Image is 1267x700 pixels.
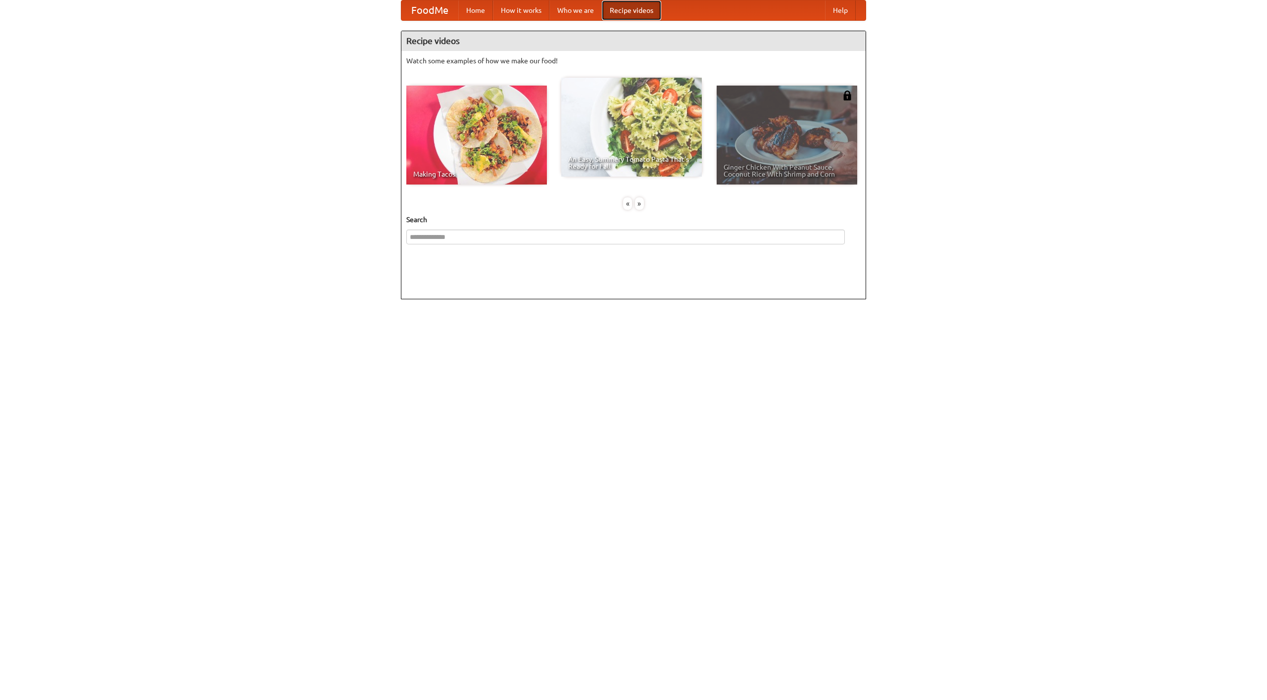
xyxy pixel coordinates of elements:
span: An Easy, Summery Tomato Pasta That's Ready for Fall [568,156,695,170]
span: Making Tacos [413,171,540,178]
div: » [635,197,644,210]
a: Making Tacos [406,86,547,185]
h5: Search [406,215,861,225]
p: Watch some examples of how we make our food! [406,56,861,66]
div: « [623,197,632,210]
a: FoodMe [401,0,458,20]
a: Home [458,0,493,20]
a: Who we are [549,0,602,20]
img: 483408.png [842,91,852,100]
a: Recipe videos [602,0,661,20]
a: How it works [493,0,549,20]
a: Help [825,0,856,20]
h4: Recipe videos [401,31,866,51]
a: An Easy, Summery Tomato Pasta That's Ready for Fall [561,78,702,177]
